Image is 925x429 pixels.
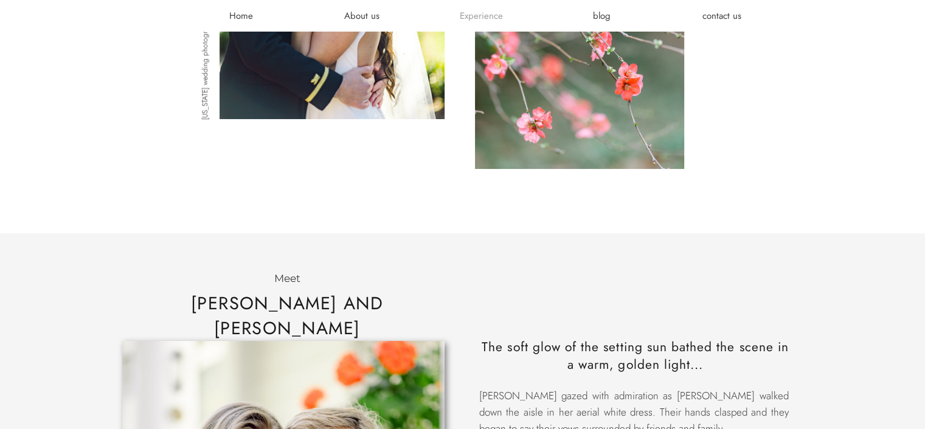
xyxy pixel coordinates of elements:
[685,10,758,22] a: contact us
[566,10,639,22] a: blog
[445,10,518,22] a: Experience
[205,10,278,22] a: Home
[251,272,324,284] p: Meet
[479,338,792,388] p: The soft glow of the setting sun bathed the scene in a warm, golden light...
[325,10,398,22] a: About us
[162,291,413,321] h2: [PERSON_NAME] and [PERSON_NAME]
